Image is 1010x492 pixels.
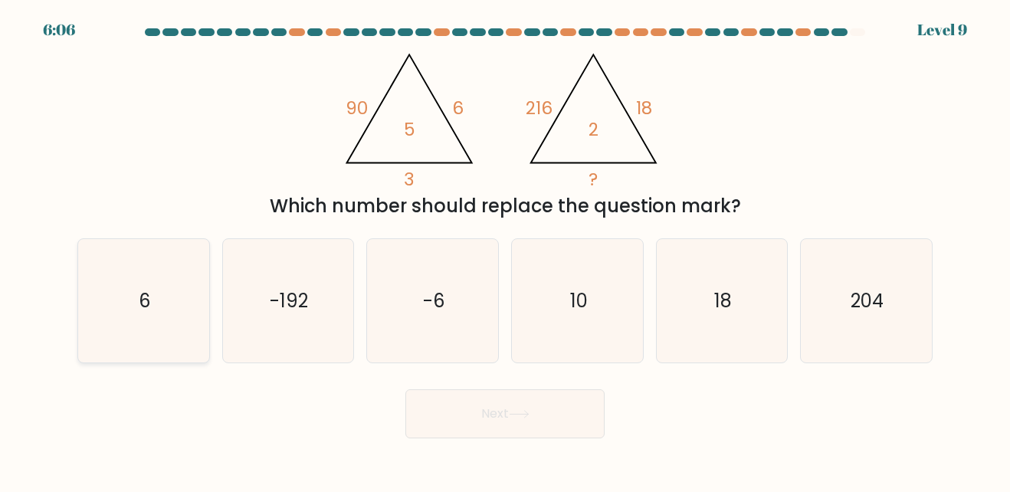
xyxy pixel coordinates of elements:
[636,97,652,121] tspan: 18
[403,117,415,142] tspan: 5
[851,288,884,313] text: 204
[87,192,923,220] div: Which number should replace the question mark?
[271,288,309,313] text: -192
[404,168,415,192] tspan: 3
[589,117,598,142] tspan: 2
[43,18,75,41] div: 6:06
[714,288,732,313] text: 18
[569,288,587,313] text: 10
[346,97,368,121] tspan: 90
[139,288,151,313] text: 6
[423,288,445,313] text: -6
[589,168,598,192] tspan: ?
[917,18,967,41] div: Level 9
[405,389,605,438] button: Next
[452,97,464,121] tspan: 6
[526,97,553,121] tspan: 216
